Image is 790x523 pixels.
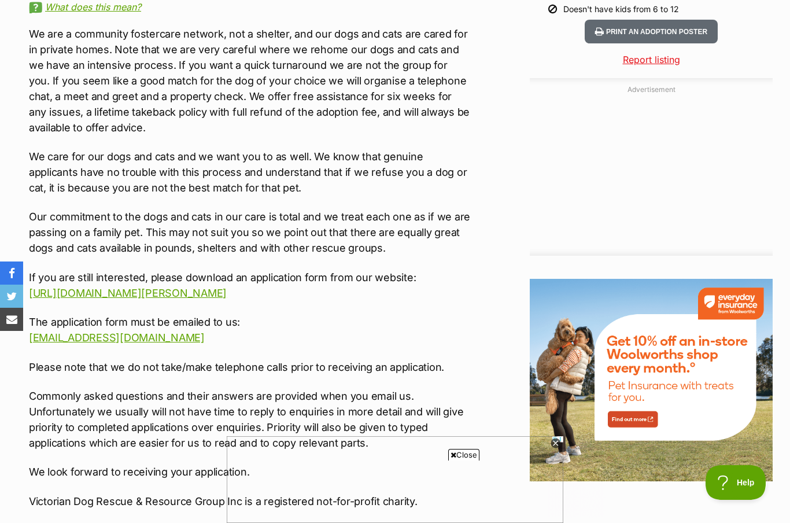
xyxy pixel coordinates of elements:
[29,314,471,345] p: The application form must be emailed to us:
[530,78,773,256] div: Advertisement
[29,149,471,196] p: We care for our dogs and cats and we want you to as well. We know that genuine applicants have no...
[530,279,773,481] img: Everyday Insurance by Woolworths promotional banner
[29,209,471,256] p: Our commitment to the dogs and cats in our care is total and we treat each one as if we are passi...
[585,20,718,43] button: Print an adoption poster
[563,3,679,15] div: Doesn't have kids from 6 to 12
[29,287,227,299] a: [URL][DOMAIN_NAME][PERSON_NAME]
[29,26,471,135] p: We are a community fostercare network, not a shelter, and our dogs and cats are cared for in priv...
[530,53,773,67] a: Report listing
[530,100,773,244] iframe: Advertisement
[29,2,471,12] a: What does this mean?
[29,270,471,301] p: If you are still interested, please download an application form from our website:
[29,493,471,509] p: Victorian Dog Rescue & Resource Group Inc is a registered not-for-profit charity.
[29,332,205,344] a: [EMAIL_ADDRESS][DOMAIN_NAME]
[706,465,767,500] iframe: Help Scout Beacon - Open
[29,359,471,375] p: Please note that we do not take/make telephone calls prior to receiving an application.
[29,464,471,480] p: We look forward to receiving your application.
[184,465,606,517] iframe: Advertisement
[29,388,471,451] p: Commonly asked questions and their answers are provided when you email us. Unfortunately we usual...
